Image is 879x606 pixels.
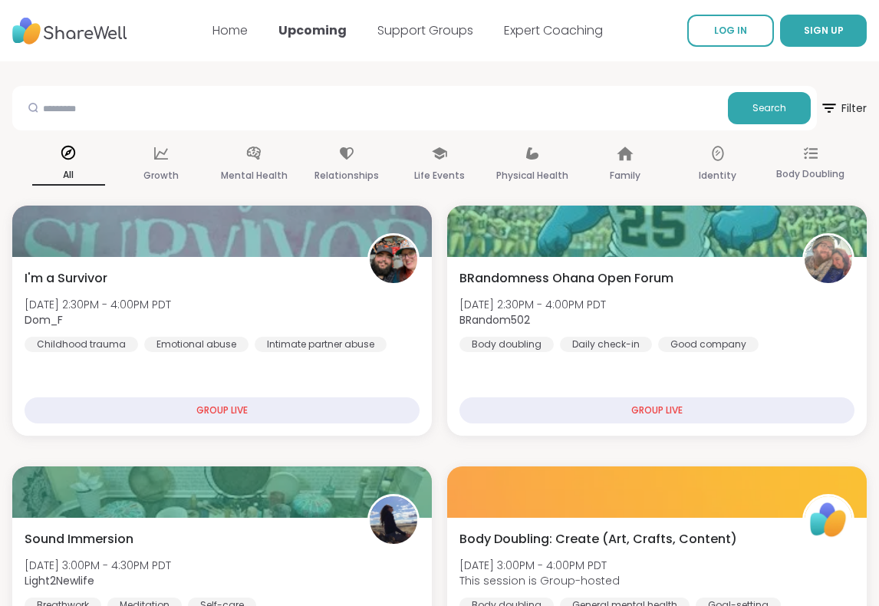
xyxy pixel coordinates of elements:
div: GROUP LIVE [25,397,420,423]
span: [DATE] 3:00PM - 4:30PM PDT [25,558,171,573]
img: Dom_F [370,235,417,283]
img: ShareWell Nav Logo [12,10,127,52]
p: Identity [699,166,736,185]
a: Expert Coaching [504,21,603,39]
a: Support Groups [377,21,473,39]
div: Childhood trauma [25,337,138,352]
span: BRandomness Ohana Open Forum [459,269,673,288]
span: [DATE] 3:00PM - 4:00PM PDT [459,558,620,573]
p: All [32,166,105,186]
p: Body Doubling [776,165,844,183]
span: [DATE] 2:30PM - 4:00PM PDT [25,297,171,312]
div: Daily check-in [560,337,652,352]
span: Body Doubling: Create (Art, Crafts, Content) [459,530,737,548]
div: Good company [658,337,759,352]
span: SIGN UP [804,24,844,37]
span: Filter [820,90,867,127]
div: Intimate partner abuse [255,337,387,352]
p: Life Events [414,166,465,185]
img: BRandom502 [805,235,852,283]
p: Family [610,166,640,185]
p: Relationships [314,166,379,185]
img: Light2Newlife [370,496,417,544]
b: Light2Newlife [25,573,94,588]
span: Sound Immersion [25,530,133,548]
img: ShareWell [805,496,852,544]
span: I'm a Survivor [25,269,107,288]
button: SIGN UP [780,15,867,47]
a: LOG IN [687,15,774,47]
span: [DATE] 2:30PM - 4:00PM PDT [459,297,606,312]
button: Search [728,92,811,124]
b: BRandom502 [459,312,530,328]
p: Physical Health [496,166,568,185]
div: GROUP LIVE [459,397,854,423]
p: Growth [143,166,179,185]
a: Upcoming [278,21,347,39]
span: LOG IN [714,24,747,37]
span: This session is Group-hosted [459,573,620,588]
b: Dom_F [25,312,63,328]
a: Home [212,21,248,39]
button: Filter [820,86,867,130]
div: Body doubling [459,337,554,352]
span: Search [752,101,786,115]
div: Emotional abuse [144,337,249,352]
p: Mental Health [221,166,288,185]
